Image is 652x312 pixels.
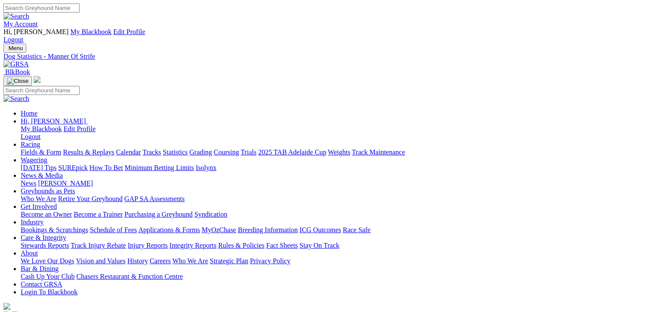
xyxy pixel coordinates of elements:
[299,226,341,233] a: ICG Outcomes
[21,148,649,156] div: Racing
[21,234,66,241] a: Care & Integrity
[3,3,80,13] input: Search
[258,148,326,156] a: 2025 TAB Adelaide Cup
[58,195,123,202] a: Retire Your Greyhound
[21,180,649,187] div: News & Media
[21,195,56,202] a: Who We Are
[3,28,649,44] div: My Account
[3,95,29,103] img: Search
[3,76,32,86] button: Toggle navigation
[63,148,114,156] a: Results & Replays
[21,133,41,140] a: Logout
[125,195,185,202] a: GAP SA Assessments
[125,211,193,218] a: Purchasing a Greyhound
[21,249,38,257] a: About
[190,148,212,156] a: Grading
[21,117,86,125] span: Hi, [PERSON_NAME]
[3,60,29,68] img: GRSA
[21,226,649,234] div: Industry
[21,273,649,280] div: Bar & Dining
[116,148,141,156] a: Calendar
[74,211,123,218] a: Become a Trainer
[21,164,56,171] a: [DATE] Tips
[113,28,145,35] a: Edit Profile
[21,218,44,226] a: Industry
[71,242,126,249] a: Track Injury Rebate
[21,280,62,288] a: Contact GRSA
[21,265,59,272] a: Bar & Dining
[328,148,350,156] a: Weights
[7,78,28,85] img: Close
[218,242,265,249] a: Rules & Policies
[3,44,26,53] button: Toggle navigation
[3,303,10,310] img: logo-grsa-white.png
[21,125,62,132] a: My Blackbook
[76,273,183,280] a: Chasers Restaurant & Function Centre
[163,148,188,156] a: Statistics
[3,28,69,35] span: Hi, [PERSON_NAME]
[21,172,63,179] a: News & Media
[143,148,161,156] a: Tracks
[240,148,256,156] a: Trials
[343,226,370,233] a: Race Safe
[299,242,339,249] a: Stay On Track
[21,148,61,156] a: Fields & Form
[21,226,88,233] a: Bookings & Scratchings
[169,242,216,249] a: Integrity Reports
[3,13,29,20] img: Search
[34,76,41,83] img: logo-grsa-white.png
[202,226,236,233] a: MyOzChase
[138,226,200,233] a: Applications & Forms
[21,288,78,296] a: Login To Blackbook
[38,180,93,187] a: [PERSON_NAME]
[21,242,69,249] a: Stewards Reports
[58,164,87,171] a: SUREpick
[3,36,23,43] a: Logout
[127,257,148,265] a: History
[21,110,37,117] a: Home
[70,28,112,35] a: My Blackbook
[3,86,80,95] input: Search
[150,257,171,265] a: Careers
[76,257,125,265] a: Vision and Values
[210,257,248,265] a: Strategic Plan
[21,211,72,218] a: Become an Owner
[90,226,137,233] a: Schedule of Fees
[21,242,649,249] div: Care & Integrity
[3,20,38,28] a: My Account
[21,156,47,164] a: Wagering
[172,257,208,265] a: Who We Are
[21,164,649,172] div: Wagering
[21,125,649,141] div: Hi, [PERSON_NAME]
[21,180,36,187] a: News
[21,195,649,203] div: Greyhounds as Pets
[196,164,216,171] a: Isolynx
[21,257,74,265] a: We Love Our Dogs
[21,141,40,148] a: Racing
[21,257,649,265] div: About
[238,226,298,233] a: Breeding Information
[90,164,123,171] a: How To Bet
[194,211,227,218] a: Syndication
[21,187,75,195] a: Greyhounds as Pets
[5,68,30,76] span: BlkBook
[3,53,649,60] a: Dog Statistics - Manner Of Strife
[21,211,649,218] div: Get Involved
[21,117,87,125] a: Hi, [PERSON_NAME]
[64,125,96,132] a: Edit Profile
[125,164,194,171] a: Minimum Betting Limits
[266,242,298,249] a: Fact Sheets
[250,257,290,265] a: Privacy Policy
[352,148,405,156] a: Track Maintenance
[214,148,239,156] a: Coursing
[9,45,23,51] span: Menu
[128,242,168,249] a: Injury Reports
[21,273,75,280] a: Cash Up Your Club
[21,203,57,210] a: Get Involved
[3,68,30,76] a: BlkBook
